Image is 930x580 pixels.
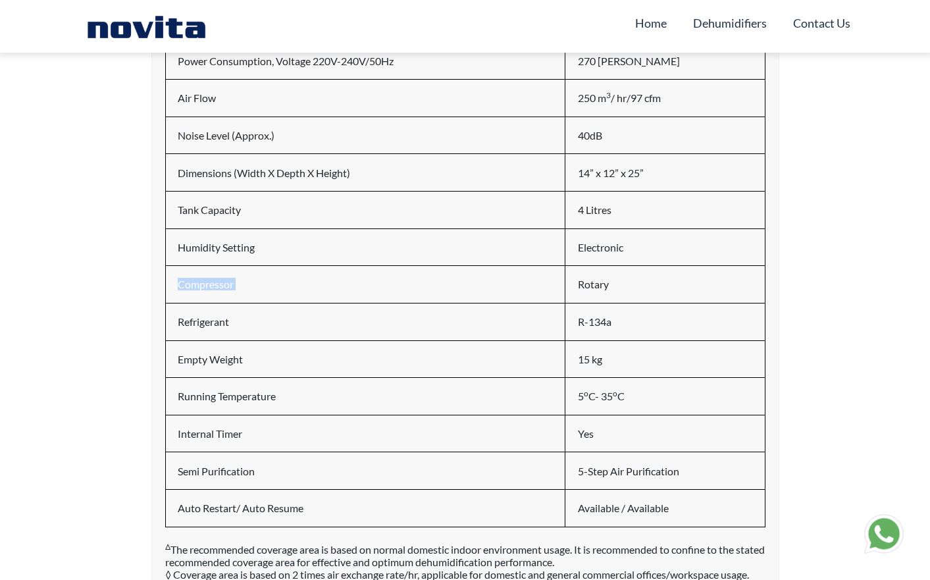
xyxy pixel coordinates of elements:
h6: Internal Timer [178,427,554,440]
h6: 270 [PERSON_NAME] [578,55,753,67]
sup: ∆ [165,542,170,552]
h6: Air Flow [178,92,554,104]
a: Contact Us [793,11,850,36]
a: Dehumidifiers [693,11,767,36]
h6: Refrigerant [178,315,554,328]
h6: 5 C- 35 C [578,390,753,402]
h6: Empty Weight [178,353,554,365]
h6: Dimensions (Width X Depth X Height) [178,167,554,179]
h6: Yes [578,427,753,440]
sup: 3 [606,90,611,100]
h6: 15 kg [578,353,753,365]
h6: Auto Restart/ Auto Resume [178,502,554,514]
h6: Compressor [178,278,554,290]
h6: Semi Purification [178,465,554,477]
a: Home [635,11,667,36]
sup: o [584,388,588,398]
h6: 250 m / hr/97 cfm [578,92,753,104]
h6: Running Temperature [178,390,554,402]
img: Novita [80,13,213,40]
h6: Tank Capacity [178,203,554,216]
h6: Humidity Setting [178,241,554,253]
h6: 4 Litres [578,203,753,216]
h6: 5-Step Air Purification [578,465,753,477]
sup: o [613,388,617,398]
h6: Available / Available [578,502,753,514]
h6: Rotary [578,278,753,290]
h6: 40dB [578,129,753,142]
h6: 14” x 12” x 25” [578,167,753,179]
h6: Noise Level (Approx.) [178,129,554,142]
h6: R-134a [578,315,753,328]
h6: Power Consumption, Voltage 220V-240V/50Hz [178,55,554,67]
h6: Electronic [578,241,753,253]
